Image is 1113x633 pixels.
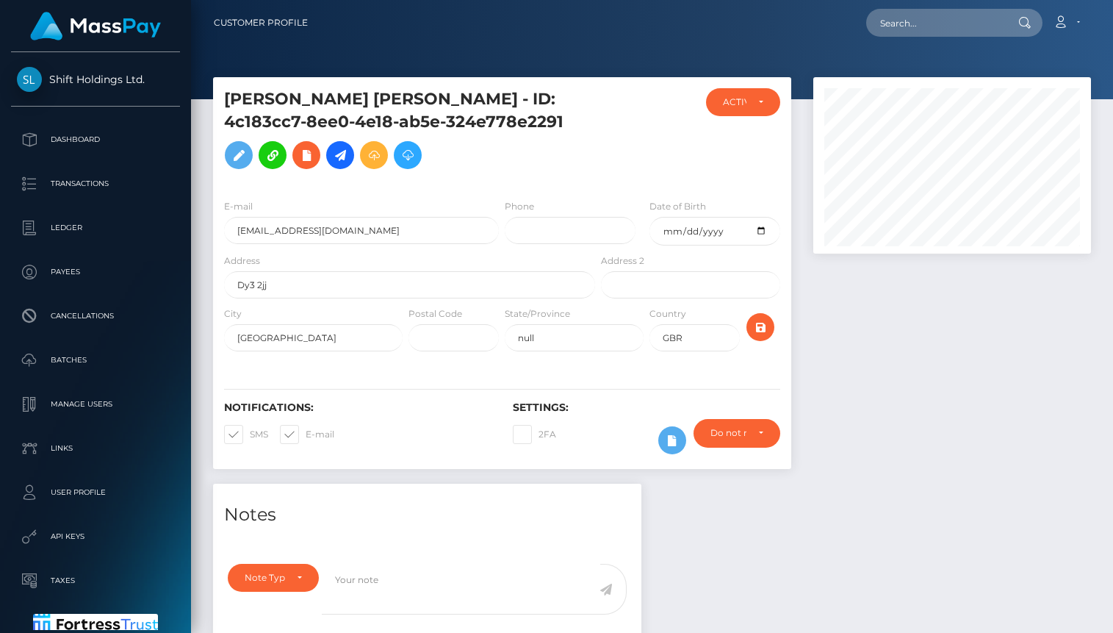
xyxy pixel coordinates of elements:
a: Cancellations [11,298,180,335]
div: Do not require [710,427,746,439]
button: Note Type [228,564,319,592]
p: Ledger [17,217,174,239]
p: Manage Users [17,393,174,415]
p: API Keys [17,526,174,548]
button: Do not require [694,419,779,447]
a: Dashboard [11,121,180,158]
label: 2FA [513,425,556,444]
label: Address [224,254,260,268]
a: Initiate Payout [326,141,354,169]
h4: Notes [224,502,630,528]
a: API Keys [11,518,180,555]
label: E-mail [280,425,334,444]
div: ACTIVE [723,96,746,108]
label: Date of Birth [649,200,706,213]
a: Customer Profile [214,7,308,38]
a: User Profile [11,474,180,511]
p: Transactions [17,173,174,195]
a: Payees [11,254,180,290]
label: Address 2 [601,254,644,268]
img: Shift Holdings Ltd. [17,67,42,92]
h5: [PERSON_NAME] [PERSON_NAME] - ID: 4c183cc7-8ee0-4e18-ab5e-324e778e2291 [224,88,587,176]
a: Batches [11,342,180,379]
h6: Notifications: [224,401,491,414]
a: Links [11,430,180,467]
label: Postal Code [408,307,462,321]
p: Payees [17,261,174,283]
p: Links [17,437,174,459]
p: Cancellations [17,305,174,327]
a: Ledger [11,210,180,246]
button: ACTIVE [706,88,780,116]
p: Dashboard [17,129,174,151]
label: E-mail [224,200,253,213]
p: Taxes [17,570,174,592]
div: Note Type [245,572,285,584]
label: Phone [505,200,534,213]
label: SMS [224,425,268,444]
p: User Profile [17,482,174,504]
a: Transactions [11,165,180,202]
img: MassPay Logo [30,12,161,40]
label: City [224,307,242,321]
label: Country [649,307,686,321]
h6: Settings: [513,401,779,414]
span: Shift Holdings Ltd. [11,73,180,86]
a: Taxes [11,562,180,599]
p: Batches [17,349,174,371]
input: Search... [866,9,1004,37]
label: State/Province [505,307,570,321]
a: Manage Users [11,386,180,423]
